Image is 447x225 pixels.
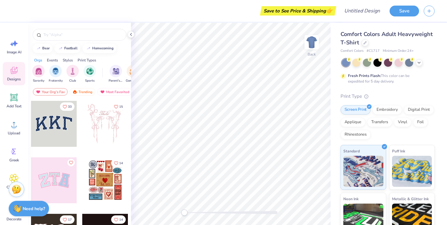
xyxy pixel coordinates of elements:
[392,148,405,154] span: Puff Ink
[69,68,76,75] img: Club Image
[390,6,419,16] button: Save
[341,118,365,127] div: Applique
[67,159,75,166] button: Like
[372,105,402,115] div: Embroidery
[33,88,68,96] div: Your Org's Fav
[112,68,120,75] img: Parent's Weekend Image
[63,57,73,63] div: Styles
[49,79,63,83] span: Fraternity
[119,218,123,221] span: 14
[84,65,96,83] div: filter for Sports
[35,68,42,75] img: Sorority Image
[92,47,114,50] div: homecoming
[58,47,63,50] img: trend_line.gif
[7,104,21,109] span: Add Text
[111,159,126,167] button: Like
[341,105,371,115] div: Screen Print
[308,52,316,57] div: Back
[85,79,95,83] span: Sports
[181,209,187,216] div: Accessibility label
[97,88,132,96] div: Most Favorited
[394,118,411,127] div: Vinyl
[52,68,59,75] img: Fraternity Image
[68,218,72,221] span: 17
[348,73,424,84] div: This color can be expedited for 5 day delivery.
[7,77,21,82] span: Designs
[86,68,93,75] img: Sports Image
[47,57,58,63] div: Events
[32,65,45,83] div: filter for Sorority
[341,93,435,100] div: Print Type
[78,57,96,63] div: Print Types
[66,65,79,83] button: filter button
[36,47,41,50] img: trend_line.gif
[60,215,74,224] button: Like
[392,196,429,202] span: Metallic & Glitter Ink
[33,79,44,83] span: Sorority
[8,131,20,136] span: Upload
[305,36,318,48] img: Back
[49,65,63,83] button: filter button
[32,65,45,83] button: filter button
[43,32,122,38] input: Try "Alpha"
[383,48,414,54] span: Minimum Order: 24 +
[109,79,123,83] span: Parent's Weekend
[367,118,392,127] div: Transfers
[348,73,381,78] strong: Fresh Prints Flash:
[262,6,335,16] div: Save to See Price & Shipping
[49,65,63,83] div: filter for Fraternity
[9,158,19,163] span: Greek
[341,30,433,46] span: Comfort Colors Adult Heavyweight T-Shirt
[392,156,432,187] img: Puff Ink
[7,217,21,222] span: Decorate
[109,65,123,83] div: filter for Parent's Weekend
[55,44,80,53] button: football
[33,44,52,53] button: bear
[343,148,360,154] span: Standard
[341,130,371,139] div: Rhinestones
[404,105,434,115] div: Digital Print
[4,185,24,195] span: Clipart & logos
[111,215,126,224] button: Like
[341,48,363,54] span: Comfort Colors
[36,90,41,94] img: most_fav.gif
[84,65,96,83] button: filter button
[86,47,91,50] img: trend_line.gif
[111,102,126,111] button: Like
[119,162,123,165] span: 14
[72,90,77,94] img: trending.gif
[129,68,137,75] img: Game Day Image
[23,206,45,212] strong: Need help?
[343,156,383,187] img: Standard
[367,48,380,54] span: # C1717
[7,50,21,55] span: Image AI
[68,105,72,108] span: 33
[34,57,42,63] div: Orgs
[126,79,140,83] span: Game Day
[64,47,78,50] div: football
[119,105,123,108] span: 15
[42,47,50,50] div: bear
[60,102,74,111] button: Like
[126,65,140,83] div: filter for Game Day
[70,88,95,96] div: Trending
[339,5,385,17] input: Untitled Design
[343,196,359,202] span: Neon Ink
[109,65,123,83] button: filter button
[83,44,116,53] button: homecoming
[66,65,79,83] div: filter for Club
[100,90,105,94] img: most_fav.gif
[413,118,428,127] div: Foil
[126,65,140,83] button: filter button
[326,7,333,14] span: 👉
[69,79,76,83] span: Club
